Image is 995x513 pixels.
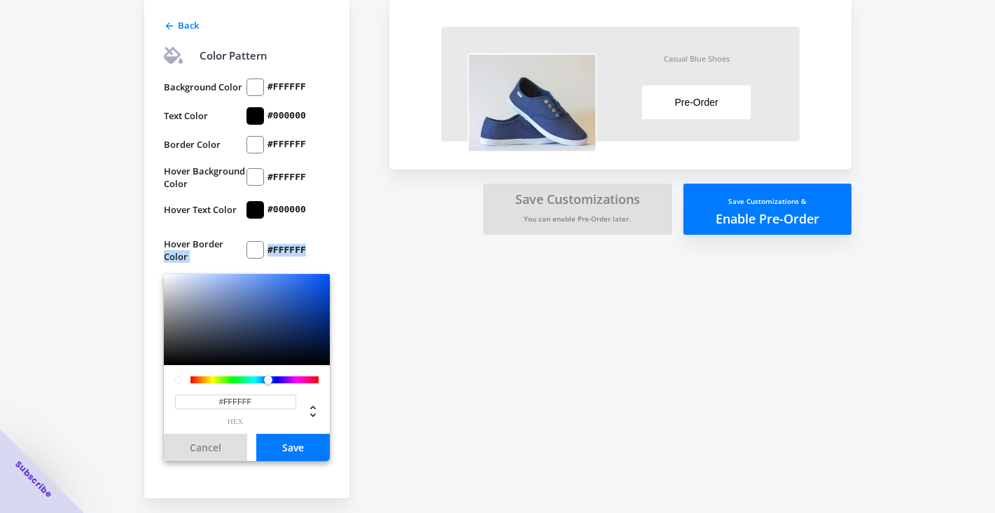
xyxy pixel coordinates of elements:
[13,458,55,500] span: Subscribe
[642,85,751,119] button: Pre-Order
[164,78,247,96] label: Background Color
[267,109,306,122] label: #000000
[468,53,597,152] img: vzX7clC.png
[267,138,306,151] label: #FFFFFF
[267,81,306,93] label: #FFFFFF
[267,171,306,184] label: #FFFFFF
[175,418,296,425] span: hex
[267,203,306,216] label: #000000
[683,184,851,235] button: Save Customizations &Enable Pre-Order
[267,244,306,256] label: #FFFFFF
[164,107,247,125] label: Text Color
[483,184,672,235] button: Save CustomizationsYou can enable Pre-Order later.
[164,165,247,190] label: Hover Background Color
[664,53,730,64] div: Casual Blue Shoes
[164,238,247,263] label: Hover Border Color
[256,434,330,461] button: Save
[164,136,247,153] label: Border Color
[164,434,247,461] button: Cancel
[524,214,631,224] small: You can enable Pre-Order later.
[164,201,247,219] label: Hover Text Color
[728,196,806,206] small: Save Customizations &
[200,47,267,64] div: Color Pattern
[178,19,199,32] span: Back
